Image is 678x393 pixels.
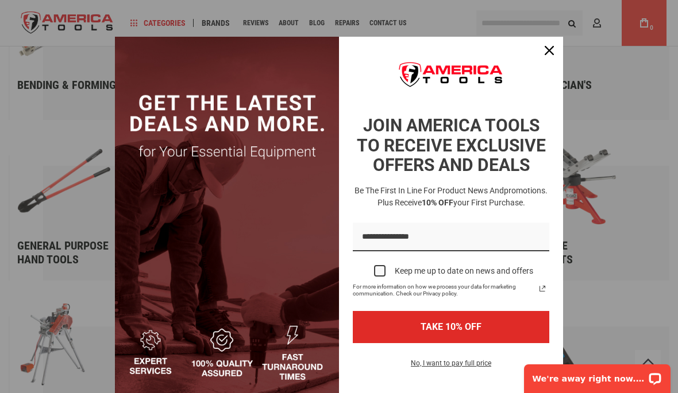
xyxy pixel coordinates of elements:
svg: close icon [545,46,554,55]
div: Keep me up to date on news and offers [395,266,533,276]
button: Close [536,37,563,64]
button: No, I want to pay full price [402,357,500,376]
strong: JOIN AMERICA TOOLS TO RECEIVE EXCLUSIVE OFFERS AND DEALS [357,115,546,175]
span: For more information on how we process your data for marketing communication. Check our Privacy p... [353,283,536,297]
button: TAKE 10% OFF [353,311,549,343]
a: Read our Privacy Policy [536,282,549,295]
svg: link icon [536,282,549,295]
input: Email field [353,223,549,252]
iframe: LiveChat chat widget [517,357,678,393]
span: promotions. Plus receive your first purchase. [377,186,548,207]
strong: 10% OFF [422,198,453,207]
h3: Be the first in line for product news and [350,185,552,209]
